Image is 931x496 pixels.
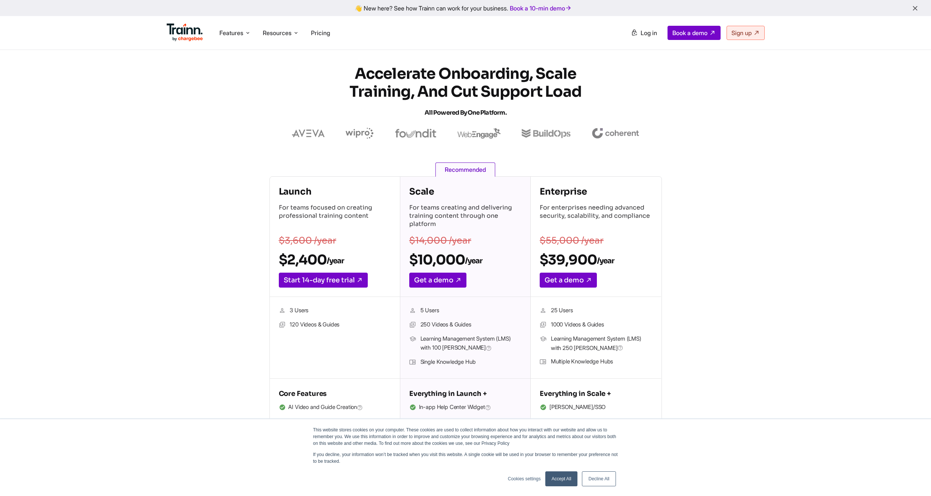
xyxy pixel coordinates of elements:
span: Sign up [731,29,752,37]
a: Get a demo [540,273,597,288]
sub: /year [465,256,482,266]
span: Multilingual AI Voiceovers [288,417,355,427]
p: This website stores cookies on your computer. These cookies are used to collect information about... [313,427,618,447]
span: All Powered by One Platform. [425,109,506,117]
p: For teams creating and delivering training content through one platform [409,204,521,230]
a: Book a 10-min demo [508,3,573,13]
span: AI Video and Guide Creation [288,403,363,412]
p: For teams focused on creating professional training content [279,204,391,230]
img: wipro logo [346,128,374,139]
a: Accept All [545,471,578,486]
h4: Launch [279,186,391,198]
img: buildops logo [522,129,571,138]
li: 250 Videos & Guides [409,320,521,330]
s: $14,000 /year [409,235,471,246]
span: Recommended [435,162,495,177]
li: 120 Videos & Guides [279,320,391,330]
span: Features [219,29,243,37]
h2: $10,000 [409,251,521,268]
li: 25 Users [540,306,652,316]
a: Start 14-day free trial [279,273,368,288]
span: In-app Help Center Widget [419,403,491,412]
li: Single Knowledge Hub [409,357,521,367]
img: webengage logo [457,128,501,139]
h1: Accelerate Onboarding, Scale Training, and Cut Support Load [331,65,600,122]
li: [PERSON_NAME]/SSO [540,403,652,412]
a: Cookies settings [508,475,541,482]
h4: Enterprise [540,186,652,198]
span: Log in [641,29,657,37]
span: Learning Management System (LMS) with 100 [PERSON_NAME] [420,334,521,353]
span: 1-Click Translation into 30+ Languages [549,417,650,427]
h4: Scale [409,186,521,198]
span: Learning Management System (LMS) with 250 [PERSON_NAME] [551,334,652,353]
sub: /year [597,256,614,266]
p: For enterprises needing advanced security, scalability, and compliance [540,204,652,230]
img: aveva logo [292,130,325,137]
li: Multiple Knowledge Hubs [540,357,652,367]
li: Team Collaboration [409,417,521,427]
p: If you decline, your information won’t be tracked when you visit this website. A single cookie wi... [313,451,618,465]
a: Log in [626,26,662,40]
img: Trainn Logo [167,24,203,41]
s: $3,600 /year [279,235,336,246]
a: Decline All [582,471,616,486]
li: 5 Users [409,306,521,316]
h5: Everything in Launch + [409,388,521,400]
img: coherent logo [592,128,639,139]
a: Sign up [727,26,765,40]
h2: $39,900 [540,251,652,268]
h2: $2,400 [279,251,391,268]
div: 👋 New here? See how Trainn can work for your business. [4,4,927,12]
h5: Core Features [279,388,391,400]
span: Resources [263,29,292,37]
li: 1000 Videos & Guides [540,320,652,330]
a: Get a demo [409,273,466,288]
li: 3 Users [279,306,391,316]
span: Book a demo [672,29,708,37]
a: Pricing [311,29,330,37]
a: Book a demo [668,26,721,40]
s: $55,000 /year [540,235,604,246]
h5: Everything in Scale + [540,388,652,400]
sub: /year [327,256,344,266]
img: foundit logo [395,129,437,138]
